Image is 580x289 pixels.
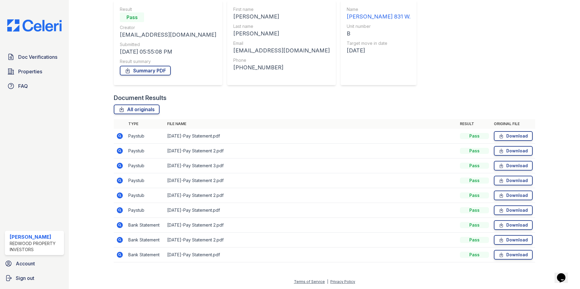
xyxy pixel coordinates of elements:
a: Download [494,235,533,245]
a: Download [494,161,533,171]
td: Bank Statement [126,233,165,247]
td: Paystub [126,158,165,173]
a: Sign out [2,272,66,284]
div: Result summary [120,58,216,65]
div: Pass [460,148,489,154]
td: [DATE]-Pay Statement.pdf [165,247,457,262]
div: Pass [120,12,144,22]
div: Pass [460,192,489,198]
td: Paystub [126,188,165,203]
td: [DATE]-Pay Statement 2.pdf [165,144,457,158]
div: | [327,279,328,284]
a: Download [494,131,533,141]
td: [DATE]-Pay Statement 2.pdf [165,218,457,233]
td: [DATE]-Pay Statement 2.pdf [165,173,457,188]
a: Terms of Service [294,279,325,284]
div: B [347,29,410,38]
a: Download [494,176,533,185]
div: [PERSON_NAME] 831 W. [347,12,410,21]
div: [DATE] [347,46,410,55]
div: [EMAIL_ADDRESS][DOMAIN_NAME] [233,46,330,55]
a: Download [494,220,533,230]
a: Doc Verifications [5,51,64,63]
span: Account [16,260,35,267]
div: Phone [233,57,330,63]
div: Result [120,6,216,12]
a: FAQ [5,80,64,92]
div: Creator [120,25,216,31]
div: Pass [460,163,489,169]
a: Properties [5,65,64,78]
a: Summary PDF [120,66,171,75]
th: Result [457,119,491,129]
iframe: chat widget [555,265,574,283]
img: CE_Logo_Blue-a8612792a0a2168367f1c8372b55b34899dd931a85d93a1a3d3e32e68fde9ad4.png [2,19,66,32]
td: [DATE]-Pay Statement 3.pdf [165,158,457,173]
td: Paystub [126,173,165,188]
th: Original file [491,119,535,129]
div: Pass [460,252,489,258]
div: Pass [460,133,489,139]
span: Sign out [16,274,34,282]
a: Account [2,257,66,270]
div: Pass [460,222,489,228]
div: [PHONE_NUMBER] [233,63,330,72]
td: [DATE]-Pay Statement.pdf [165,129,457,144]
div: Document Results [114,94,167,102]
a: Download [494,146,533,156]
a: Privacy Policy [330,279,355,284]
div: Target move in date [347,40,410,46]
div: Pass [460,207,489,213]
div: Name [347,6,410,12]
div: [PERSON_NAME] [10,233,62,241]
td: Bank Statement [126,218,165,233]
div: [EMAIL_ADDRESS][DOMAIN_NAME] [120,31,216,39]
th: File name [165,119,457,129]
div: Email [233,40,330,46]
div: [DATE] 05:55:08 PM [120,48,216,56]
div: Pass [460,237,489,243]
span: FAQ [18,82,28,90]
div: Redwood Property Investors [10,241,62,253]
a: Download [494,205,533,215]
a: All originals [114,105,160,114]
div: First name [233,6,330,12]
div: [PERSON_NAME] [233,12,330,21]
a: Download [494,191,533,200]
td: Paystub [126,129,165,144]
div: Unit number [347,23,410,29]
span: Properties [18,68,42,75]
div: Last name [233,23,330,29]
th: Type [126,119,165,129]
td: [DATE]-Pay Statement 2.pdf [165,233,457,247]
div: [PERSON_NAME] [233,29,330,38]
span: Doc Verifications [18,53,57,61]
td: Paystub [126,203,165,218]
td: [DATE]-Pay Statement 2.pdf [165,188,457,203]
td: Bank Statement [126,247,165,262]
td: [DATE]-Pay Statement.pdf [165,203,457,218]
div: Pass [460,178,489,184]
a: Download [494,250,533,260]
td: Paystub [126,144,165,158]
a: Name [PERSON_NAME] 831 W. [347,6,410,21]
div: Submitted [120,42,216,48]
